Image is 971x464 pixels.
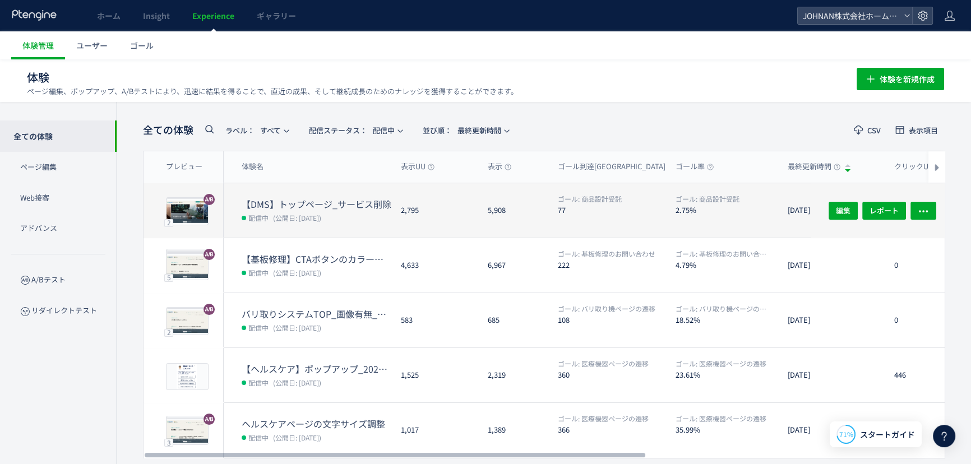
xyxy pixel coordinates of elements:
span: 医療機器ページの遷移 [558,414,649,423]
span: 体験名 [242,161,263,172]
span: (公開日: [DATE]) [273,433,321,442]
img: 7227068a573025f5050e468a93ae25c41756829528560.jpeg [167,199,208,225]
span: 商品設計受託 [558,194,622,203]
span: すべて [225,121,281,140]
div: 1,389 [479,403,549,458]
span: バリ取り機ページの遷移 [676,304,769,313]
span: 表示 [488,161,511,172]
div: [DATE] [779,183,885,238]
span: 医療機器ページの遷移 [676,414,766,423]
img: 4aba3cfc2e3c716b538b74fe3f71b9021755230075903.jpeg [167,309,208,335]
span: 配信中 [248,322,269,333]
div: 685 [479,293,549,347]
dt: 18.52% [676,314,779,325]
span: (公開日: [DATE]) [273,323,321,332]
dt: 23.61% [676,369,779,380]
span: 基板修理のお問い合わせ [676,249,769,258]
div: [DATE] [779,403,885,458]
span: バリ取り機ページの遷移 [558,304,655,313]
div: 5,908 [479,183,549,238]
span: ホーム [97,10,121,21]
span: Insight [143,10,170,21]
div: 1,017 [392,403,479,458]
span: 71% [839,429,853,439]
span: 体験管理 [22,40,54,51]
span: ユーザー [76,40,108,51]
span: ゴール到達[GEOGRAPHIC_DATA] [558,161,674,172]
span: 医療機器ページの遷移 [558,359,649,368]
button: 並び順：最終更新時間 [415,121,515,139]
div: [DATE] [779,238,885,293]
span: 体験を新規作成 [880,68,935,90]
div: 5 [164,273,173,281]
button: レポート [862,201,906,219]
button: 表示項目 [888,121,945,139]
dt: 【DMS】トップページ_サービス削除 [242,198,392,211]
span: レポート [870,201,899,219]
span: 基板修理のお問い合わせ [558,249,655,258]
dt: 【ヘルスケア】ポップアップ_20250613設定（アドバンス） [242,363,392,375]
button: 編集 [829,201,858,219]
p: ページ編集、ポップアップ、A/Bテストにより、迅速に結果を得ることで、直近の成果、そして継続成長のためのナレッジを獲得することができます。 [27,86,518,96]
dt: バリ取りシステムTOP_画像有無_表示比較 [242,308,392,321]
dt: 35.99% [676,424,779,435]
div: 1,525 [392,348,479,402]
dt: ヘルスケアページの文字サイズ調整 [242,417,392,430]
div: 2,795 [392,183,479,238]
span: クリックUU [894,161,942,172]
div: [DATE] [779,348,885,402]
span: ゴール率 [676,161,714,172]
dt: 4.79% [676,259,779,270]
dt: 222 [558,259,667,270]
button: ラベル：すべて [218,121,295,139]
img: abb7aa453868e6e4a92f199642a35ad71753685453979.jpeg [167,254,208,280]
span: プレビュー [166,161,202,172]
span: スタートガイド [860,429,915,440]
span: (公開日: [DATE]) [273,213,321,222]
span: 並び順： [423,125,452,136]
span: JOHNAN株式会社ホームページ [799,7,899,24]
span: (公開日: [DATE]) [273,268,321,277]
span: 編集 [836,201,850,219]
span: (公開日: [DATE]) [273,378,321,387]
span: Experience [192,10,234,21]
span: 最終更新時間 [788,161,840,172]
span: 表示項目 [909,127,938,134]
dt: 366 [558,424,667,435]
span: ギャラリー [257,10,296,21]
dt: 360 [558,369,667,380]
span: 配信中 [309,121,395,140]
dt: 【基板修理】CTAボタンのカラー変更② [242,253,392,266]
div: 4,633 [392,238,479,293]
div: 2 [164,328,173,336]
img: 6b26140f75556f7ac9e43dfadf47f71a1748331578685.jpeg [167,419,208,444]
div: 3 [164,439,173,447]
span: 最終更新時間 [423,121,501,140]
dt: 77 [558,205,667,215]
img: 6b0c8f8d9522d86d5b75adfc928464811749781761124.png [167,364,208,389]
span: 配信ステータス​： [309,125,367,136]
span: ゴール [130,40,154,51]
span: 配信中 [248,212,269,223]
span: 表示UU [401,161,434,172]
span: 商品設計受託 [676,194,739,203]
span: 医療機器ページの遷移 [676,359,766,368]
span: CSV [867,127,881,134]
div: 583 [392,293,479,347]
button: 体験を新規作成 [857,68,944,90]
span: 配信中 [248,377,269,388]
span: 配信中 [248,431,269,443]
button: CSV [847,121,888,139]
div: 2,319 [479,348,549,402]
div: [DATE] [779,293,885,347]
span: ラベル： [225,125,255,136]
span: 全ての体験 [143,123,193,137]
span: 配信中 [248,267,269,278]
div: 6,967 [479,238,549,293]
div: 2 [164,219,173,226]
dt: 108 [558,314,667,325]
h1: 体験 [27,69,832,86]
button: 配信ステータス​：配信中 [302,121,409,139]
dt: 2.75% [676,205,779,215]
